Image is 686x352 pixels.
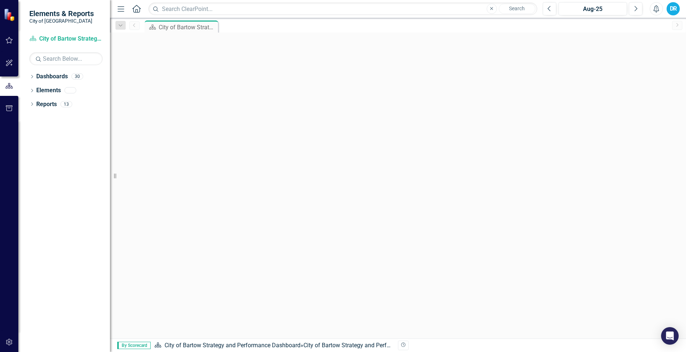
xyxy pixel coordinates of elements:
[71,74,83,80] div: 30
[29,52,103,65] input: Search Below...
[36,72,68,81] a: Dashboards
[499,4,535,14] button: Search
[509,5,525,11] span: Search
[561,5,624,14] div: Aug-25
[36,86,61,95] a: Elements
[165,342,300,349] a: City of Bartow Strategy and Performance Dashboard
[667,2,680,15] button: DR
[36,100,57,109] a: Reports
[29,18,94,24] small: City of [GEOGRAPHIC_DATA]
[154,341,392,350] div: »
[148,3,537,15] input: Search ClearPoint...
[159,23,216,32] div: City of Bartow Strategy and Performance Dashboard
[303,342,439,349] div: City of Bartow Strategy and Performance Dashboard
[117,342,151,349] span: By Scorecard
[29,9,94,18] span: Elements & Reports
[29,35,103,43] a: City of Bartow Strategy and Performance Dashboard
[661,327,679,345] div: Open Intercom Messenger
[4,8,16,21] img: ClearPoint Strategy
[60,101,72,107] div: 13
[558,2,627,15] button: Aug-25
